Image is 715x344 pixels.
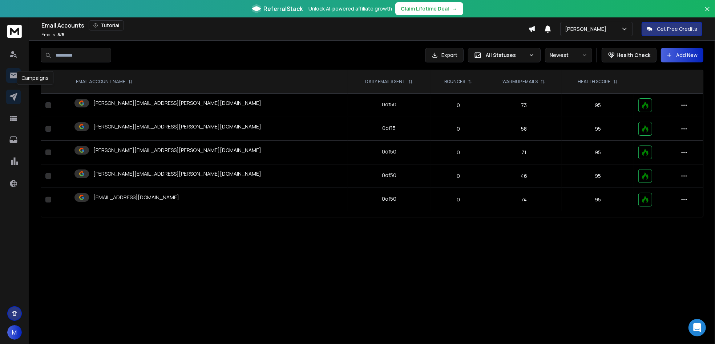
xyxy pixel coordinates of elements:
button: M [7,325,22,340]
p: DAILY EMAILS SENT [365,79,405,85]
p: Get Free Credits [657,25,697,33]
p: 0 [435,196,482,203]
p: WARMUP EMAILS [502,79,538,85]
td: 46 [486,164,562,188]
button: Health Check [602,48,657,62]
div: 0 of 50 [382,195,396,202]
td: 73 [486,94,562,117]
p: 0 [435,172,482,180]
div: 0 of 50 [382,148,396,155]
div: Campaigns [17,71,53,85]
p: [PERSON_NAME] [565,25,609,33]
button: Export [425,48,464,62]
p: Unlock AI-powered affiliate growth [309,5,392,12]
p: Health Check [617,52,650,59]
button: Add New [661,48,703,62]
div: Email Accounts [41,20,528,30]
button: Close banner [703,4,712,22]
button: Tutorial [89,20,124,30]
span: 5 / 5 [57,32,64,38]
p: [PERSON_NAME][EMAIL_ADDRESS][PERSON_NAME][DOMAIN_NAME] [93,170,261,177]
p: 0 [435,102,482,109]
p: All Statuses [486,52,526,59]
p: [PERSON_NAME][EMAIL_ADDRESS][PERSON_NAME][DOMAIN_NAME] [93,99,261,107]
button: Newest [545,48,592,62]
p: HEALTH SCORE [578,79,610,85]
span: → [452,5,457,12]
button: Get Free Credits [642,22,702,36]
p: 0 [435,125,482,132]
div: EMAIL ACCOUNT NAME [76,79,133,85]
td: 95 [562,117,634,141]
td: 95 [562,94,634,117]
p: 0 [435,149,482,156]
td: 95 [562,164,634,188]
td: 58 [486,117,562,141]
p: Emails : [41,32,64,38]
div: Open Intercom Messenger [688,319,706,336]
td: 95 [562,141,634,164]
td: 95 [562,188,634,212]
p: [PERSON_NAME][EMAIL_ADDRESS][PERSON_NAME][DOMAIN_NAME] [93,123,261,130]
div: 0 of 50 [382,101,396,108]
div: 0 of 15 [382,124,396,132]
div: 0 of 50 [382,172,396,179]
p: [EMAIL_ADDRESS][DOMAIN_NAME] [93,194,179,201]
p: [PERSON_NAME][EMAIL_ADDRESS][PERSON_NAME][DOMAIN_NAME] [93,147,261,154]
td: 74 [486,188,562,212]
td: 71 [486,141,562,164]
p: BOUNCES [444,79,465,85]
span: ReferralStack [264,4,303,13]
button: Claim Lifetime Deal→ [395,2,463,15]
